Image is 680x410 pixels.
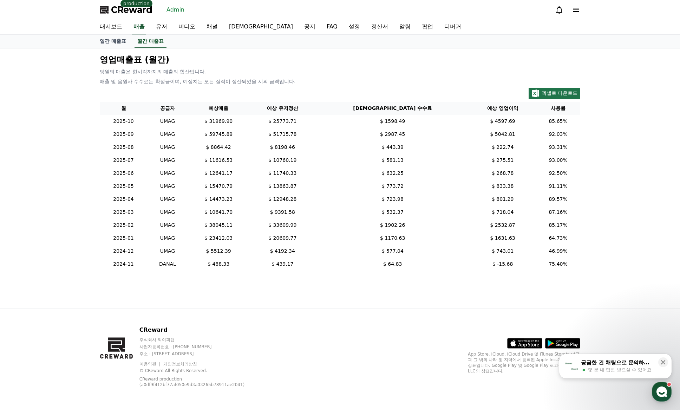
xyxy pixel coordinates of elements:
span: 엑셀로 다운로드 [542,90,577,96]
a: [DEMOGRAPHIC_DATA] [223,20,299,34]
td: $ 439.17 [249,258,316,271]
td: $ 11740.33 [249,167,316,180]
td: $ 25773.71 [249,115,316,128]
td: $ 632.25 [316,167,469,180]
p: 사업자등록번호 : [PHONE_NUMBER] [139,344,263,350]
p: CReward [139,326,263,334]
a: FAQ [321,20,343,34]
a: 매출 [132,20,146,34]
a: 디버거 [439,20,467,34]
td: $ 5512.39 [188,245,249,258]
td: 2025-09 [100,128,147,141]
td: UMAG [147,167,188,180]
td: $ 4597.69 [469,115,536,128]
td: $ 443.39 [316,141,469,154]
a: 알림 [394,20,416,34]
td: $ 11616.53 [188,154,249,167]
a: Admin [164,4,187,15]
td: $ 1170.63 [316,232,469,245]
td: $ 268.78 [469,167,536,180]
td: $ -15.68 [469,258,536,271]
td: $ 1902.26 [316,219,469,232]
td: $ 532.37 [316,206,469,219]
td: $ 12948.28 [249,193,316,206]
td: 2024-11 [100,258,147,271]
a: 공지 [299,20,321,34]
a: 일간 매출표 [94,35,132,48]
td: $ 10641.70 [188,206,249,219]
td: UMAG [147,193,188,206]
td: $ 9391.58 [249,206,316,219]
button: 엑셀로 다운로드 [529,88,580,99]
p: 당월의 매출은 현시각까지의 매출의 합산입니다. [100,68,580,75]
td: UMAG [147,206,188,219]
a: 대시보드 [94,20,128,34]
td: 2025-04 [100,193,147,206]
td: 2024-12 [100,245,147,258]
p: 매출 및 음원사 수수료는 확정금이며, 예상치는 모든 실적이 정산되었을 시의 금액입니다. [100,78,580,85]
td: 64.73% [536,232,580,245]
td: $ 8198.46 [249,141,316,154]
td: $ 577.04 [316,245,469,258]
p: App Store, iCloud, iCloud Drive 및 iTunes Store는 미국과 그 밖의 나라 및 지역에서 등록된 Apple Inc.의 서비스 상표입니다. Goo... [468,351,580,374]
a: 이용약관 [139,362,162,366]
td: UMAG [147,115,188,128]
td: $ 275.51 [469,154,536,167]
td: 87.16% [536,206,580,219]
td: $ 2532.87 [469,219,536,232]
td: $ 10760.19 [249,154,316,167]
a: CReward [100,4,152,15]
td: 2025-03 [100,206,147,219]
td: $ 718.04 [469,206,536,219]
p: 주식회사 와이피랩 [139,337,263,343]
td: 46.99% [536,245,580,258]
th: 월 [100,102,147,115]
a: 개인정보처리방침 [163,362,197,366]
a: 설정 [343,20,366,34]
td: 2025-01 [100,232,147,245]
td: $ 20609.77 [249,232,316,245]
td: $ 488.33 [188,258,249,271]
td: $ 801.29 [469,193,536,206]
td: UMAG [147,232,188,245]
td: $ 8864.42 [188,141,249,154]
td: $ 31969.90 [188,115,249,128]
td: $ 2987.45 [316,128,469,141]
td: $ 723.98 [316,193,469,206]
td: $ 14473.23 [188,193,249,206]
td: 2025-10 [100,115,147,128]
td: $ 51715.78 [249,128,316,141]
td: 85.65% [536,115,580,128]
td: $ 4192.34 [249,245,316,258]
p: 영업매출표 (월간) [100,54,580,65]
th: 예상 유저정산 [249,102,316,115]
a: 정산서 [366,20,394,34]
td: UMAG [147,180,188,193]
td: $ 15470.79 [188,180,249,193]
th: 예상 영업이익 [469,102,536,115]
td: 2025-07 [100,154,147,167]
td: 2025-08 [100,141,147,154]
td: UMAG [147,154,188,167]
a: 유저 [150,20,173,34]
td: 75.40% [536,258,580,271]
td: 93.00% [536,154,580,167]
td: $ 581.13 [316,154,469,167]
td: UMAG [147,128,188,141]
td: $ 64.83 [316,258,469,271]
p: © CReward All Rights Reserved. [139,368,263,373]
a: 채널 [201,20,223,34]
td: $ 59745.89 [188,128,249,141]
td: $ 33609.99 [249,219,316,232]
th: [DEMOGRAPHIC_DATA] 수수료 [316,102,469,115]
td: $ 833.38 [469,180,536,193]
td: $ 773.72 [316,180,469,193]
td: 2025-02 [100,219,147,232]
td: UMAG [147,245,188,258]
td: 92.50% [536,167,580,180]
td: $ 743.01 [469,245,536,258]
td: 91.11% [536,180,580,193]
td: $ 13863.87 [249,180,316,193]
span: CReward [111,4,152,15]
td: 93.31% [536,141,580,154]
